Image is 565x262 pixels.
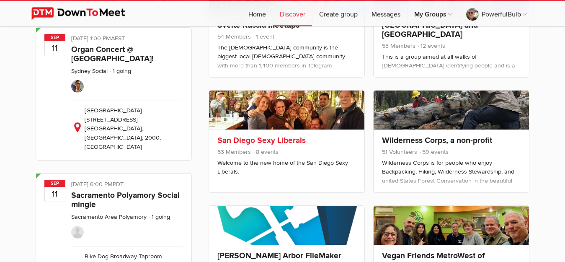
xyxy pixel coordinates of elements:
[312,1,364,26] a: Create group
[365,1,407,26] a: Messages
[113,181,124,188] span: America/Los_Angeles
[217,135,306,145] a: San Diego Sexy Liberals
[44,180,65,187] span: Sep
[71,213,147,220] a: Sacramento Area Polyamory
[217,33,251,40] span: 54 Members
[71,34,183,45] div: [DATE] 1:00 PM
[217,43,356,106] div: The [DEMOGRAPHIC_DATA] community is the biggest local [DEMOGRAPHIC_DATA] community with more than...
[148,213,170,220] li: 1 going
[71,180,183,191] div: [DATE] 6:00 PM
[31,7,138,20] img: DownToMeet
[253,148,279,156] span: 8 events
[217,158,356,176] div: Welcome to the new home of the San Diego Sexy Liberals.
[71,226,84,239] img: Sarah Elizabeth Tygert
[408,1,459,26] a: My Groups
[382,52,521,206] div: This is a group aimed at all walks of [DEMOGRAPHIC_DATA] identifying people and is a social group...
[382,42,415,49] span: 53 Members
[382,148,417,156] span: 51 Volunteers
[71,44,154,64] a: Organ Concert @ [GEOGRAPHIC_DATA]!
[242,1,273,26] a: Home
[45,41,65,56] b: 11
[45,187,65,202] b: 11
[44,34,65,41] span: Sep
[459,1,534,26] a: PowerfulBulb
[419,148,449,156] span: 59 events
[71,190,180,210] a: Sacramento Polyamory Social mingle
[85,107,161,150] span: [GEOGRAPHIC_DATA] [STREET_ADDRESS] [GEOGRAPHIC_DATA], [GEOGRAPHIC_DATA], 2000, [GEOGRAPHIC_DATA]
[111,35,125,42] span: Australia/Sydney
[217,148,251,156] span: 53 Members
[71,67,108,75] a: Sydney Social
[417,42,445,49] span: 12 events
[382,135,492,145] a: Wilderness Corps, a non-profit
[273,1,312,26] a: Discover
[71,80,84,93] img: Arthur
[253,33,274,40] span: 1 event
[109,67,131,75] li: 1 going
